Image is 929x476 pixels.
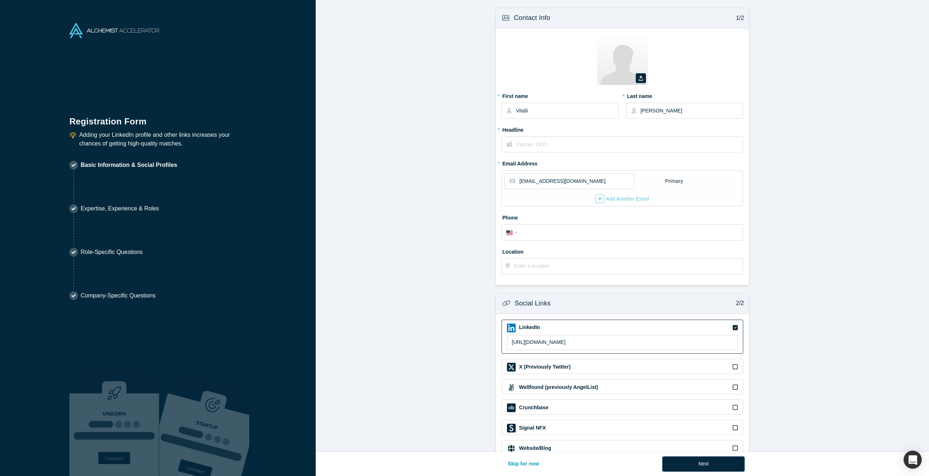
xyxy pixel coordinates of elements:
[81,161,177,169] p: Basic Information & Social Profiles
[502,359,743,374] div: X (Previously Twitter) iconX (Previously Twitter)
[626,90,743,100] label: Last name
[502,320,743,354] div: LinkedIn iconLinkedIn
[81,204,159,213] p: Expertise, Experience & Roles
[662,456,745,472] button: Next
[79,131,246,148] p: Adding your LinkedIn profile and other links increases your chances of getting high-quality matches.
[507,324,516,332] img: LinkedIn icon
[69,23,159,38] img: Alchemist Accelerator Logo
[81,291,155,300] p: Company-Specific Questions
[502,440,743,455] div: Website/Blog iconWebsite/Blog
[69,107,246,128] h1: Registration Form
[502,90,618,100] label: First name
[159,369,249,476] img: Prism AI
[502,212,743,222] label: Phone
[81,248,143,257] p: Role-Specific Questions
[507,444,516,453] img: Website/Blog icon
[515,299,551,308] h3: Social Links
[518,444,551,452] label: Website/Blog
[596,194,649,203] div: Add Another Email
[732,14,744,22] p: 1/2
[502,124,743,134] label: Headline
[518,404,548,411] label: Crunchbase
[597,34,648,85] img: Profile user default
[69,369,159,476] img: Robust Technologies
[502,379,743,394] div: Wellfound (previously AngelList) iconWellfound (previously AngelList)
[518,324,540,331] label: LinkedIn
[516,137,742,152] input: Partner, CEO
[500,456,547,472] button: Skip for now
[732,299,744,308] p: 2/2
[595,194,650,204] button: Add Another Email
[518,383,598,391] label: Wellfound (previously AngelList)
[665,175,684,188] div: Primary
[507,424,516,432] img: Signal NFX icon
[514,259,742,274] input: Enter a location
[518,363,570,371] label: X (Previously Twitter)
[502,246,743,256] label: Location
[502,420,743,435] div: Signal NFX iconSignal NFX
[507,383,516,392] img: Wellfound (previously AngelList) icon
[507,403,516,412] img: Crunchbase icon
[502,399,743,415] div: Crunchbase iconCrunchbase
[514,13,550,23] h3: Contact Info
[502,157,537,168] label: Email Address
[518,424,546,432] label: Signal NFX
[507,363,516,372] img: X (Previously Twitter) icon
